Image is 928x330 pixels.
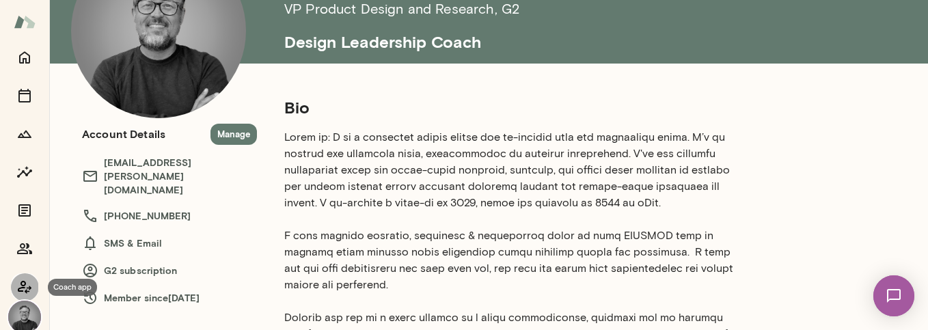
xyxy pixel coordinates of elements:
h5: Design Leadership Coach [284,20,875,53]
button: Growth Plan [11,120,38,148]
button: Coach app [11,273,38,301]
h6: [PHONE_NUMBER] [82,208,257,224]
img: Mento [14,9,36,35]
button: Documents [11,197,38,224]
h6: G2 subscription [82,262,257,279]
h5: Bio [284,96,743,118]
button: Insights [11,159,38,186]
button: Members [11,235,38,262]
h6: [EMAIL_ADDRESS][PERSON_NAME][DOMAIN_NAME] [82,156,257,197]
h6: SMS & Email [82,235,257,251]
button: Sessions [11,82,38,109]
button: Manage [210,124,257,145]
h6: Account Details [82,126,165,142]
button: Home [11,44,38,71]
div: Coach app [48,279,97,296]
h6: Member since [DATE] [82,290,257,306]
